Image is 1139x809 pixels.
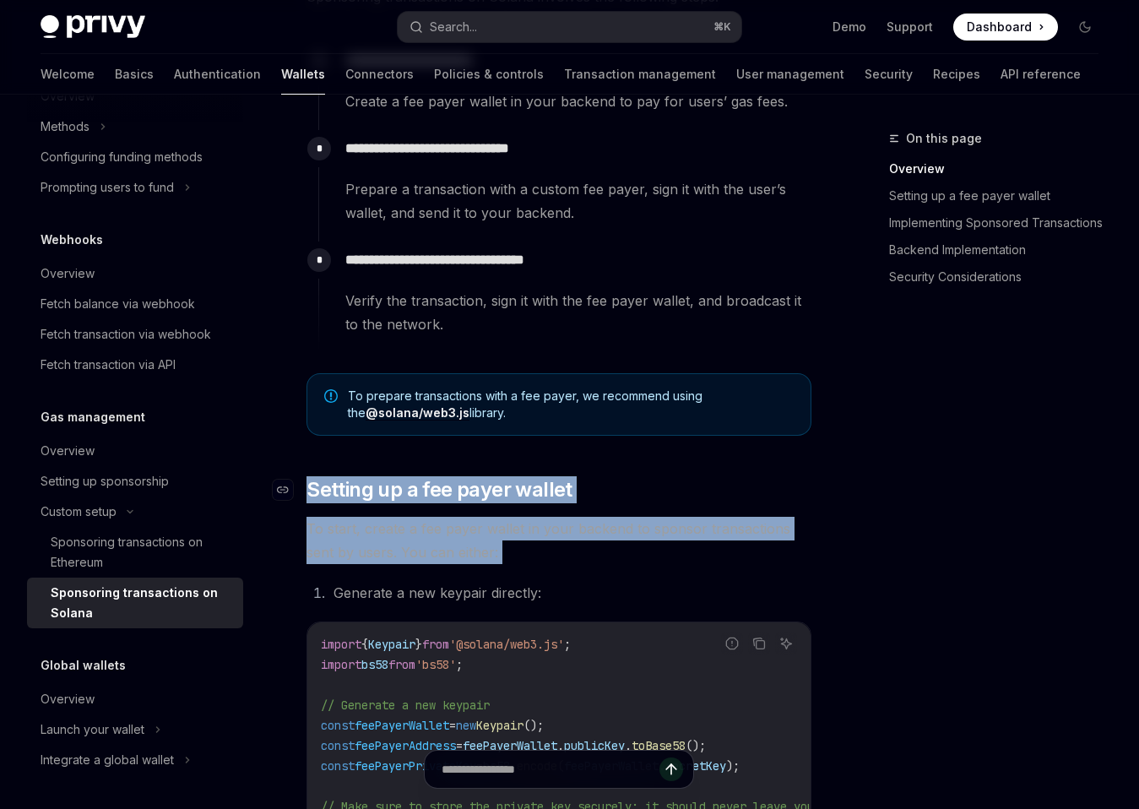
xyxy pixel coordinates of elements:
[41,147,203,167] div: Configuring funding methods
[41,719,144,740] div: Launch your wallet
[659,757,683,781] button: Send message
[449,718,456,733] span: =
[463,738,557,753] span: feePayerWallet
[632,738,686,753] span: toBase58
[388,657,415,672] span: from
[422,637,449,652] span: from
[906,128,982,149] span: On this page
[324,389,338,403] svg: Note
[476,718,523,733] span: Keypair
[686,738,706,753] span: ();
[41,117,89,137] div: Methods
[41,294,195,314] div: Fetch balance via webhook
[41,750,174,770] div: Integrate a global wallet
[775,633,797,654] button: Ask AI
[953,14,1058,41] a: Dashboard
[41,230,103,250] h5: Webhooks
[865,54,913,95] a: Security
[27,350,243,380] a: Fetch transaction via API
[1001,54,1081,95] a: API reference
[889,263,1112,290] a: Security Considerations
[361,637,368,652] span: {
[430,17,477,37] div: Search...
[833,19,866,35] a: Demo
[415,637,422,652] span: }
[398,12,741,42] button: Search...⌘K
[41,655,126,676] h5: Global wallets
[345,90,811,113] span: Create a fee payer wallet in your backend to pay for users’ gas fees.
[41,502,117,522] div: Custom setup
[366,405,469,421] a: @solana/web3.js
[557,738,564,753] span: .
[933,54,980,95] a: Recipes
[415,657,456,672] span: 'bs58'
[41,263,95,284] div: Overview
[174,54,261,95] a: Authentication
[345,54,414,95] a: Connectors
[27,578,243,628] a: Sponsoring transactions on Solana
[736,54,844,95] a: User management
[368,637,415,652] span: Keypair
[625,738,632,753] span: .
[273,476,306,503] a: Navigate to header
[27,436,243,466] a: Overview
[889,182,1112,209] a: Setting up a fee payer wallet
[41,15,145,39] img: dark logo
[434,54,544,95] a: Policies & controls
[713,20,731,34] span: ⌘ K
[321,637,361,652] span: import
[456,718,476,733] span: new
[306,476,572,503] span: Setting up a fee payer wallet
[41,689,95,709] div: Overview
[456,657,463,672] span: ;
[348,388,794,421] span: To prepare transactions with a fee payer, we recommend using the library.
[889,209,1112,236] a: Implementing Sponsored Transactions
[355,738,456,753] span: feePayerAddress
[887,19,933,35] a: Support
[41,177,174,198] div: Prompting users to fund
[41,324,211,345] div: Fetch transaction via webhook
[306,517,811,564] span: To start, create a fee payer wallet in your backend to sponsor transactions sent by users. You ca...
[967,19,1032,35] span: Dashboard
[41,54,95,95] a: Welcome
[27,466,243,497] a: Setting up sponsorship
[51,583,233,623] div: Sponsoring transactions on Solana
[748,633,770,654] button: Copy the contents from the code block
[321,738,355,753] span: const
[328,581,811,605] li: Generate a new keypair directly:
[27,142,243,172] a: Configuring funding methods
[1071,14,1098,41] button: Toggle dark mode
[41,355,176,375] div: Fetch transaction via API
[456,738,463,753] span: =
[27,258,243,289] a: Overview
[345,289,811,336] span: Verify the transaction, sign it with the fee payer wallet, and broadcast it to the network.
[115,54,154,95] a: Basics
[51,532,233,573] div: Sponsoring transactions on Ethereum
[523,718,544,733] span: ();
[41,441,95,461] div: Overview
[355,718,449,733] span: feePayerWallet
[321,698,490,713] span: // Generate a new keypair
[449,637,564,652] span: '@solana/web3.js'
[564,637,571,652] span: ;
[889,155,1112,182] a: Overview
[41,407,145,427] h5: Gas management
[321,718,355,733] span: const
[27,319,243,350] a: Fetch transaction via webhook
[321,657,361,672] span: import
[345,177,811,225] span: Prepare a transaction with a custom fee payer, sign it with the user’s wallet, and send it to you...
[564,54,716,95] a: Transaction management
[27,527,243,578] a: Sponsoring transactions on Ethereum
[889,236,1112,263] a: Backend Implementation
[281,54,325,95] a: Wallets
[41,471,169,491] div: Setting up sponsorship
[27,289,243,319] a: Fetch balance via webhook
[721,633,743,654] button: Report incorrect code
[564,738,625,753] span: publicKey
[27,684,243,714] a: Overview
[361,657,388,672] span: bs58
